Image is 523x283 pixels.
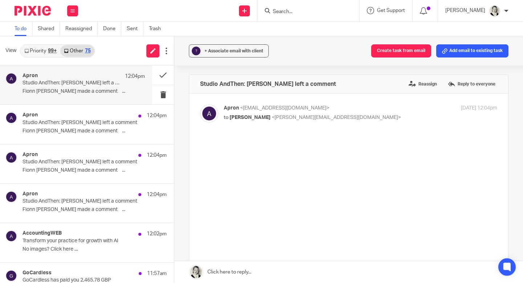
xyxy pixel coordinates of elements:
[23,191,38,197] h4: Apron
[5,152,17,163] img: svg%3E
[204,49,263,53] span: + Associate email with client
[38,22,60,36] a: Shared
[127,22,143,36] a: Sent
[192,47,200,55] div: ?
[23,73,38,79] h4: Apron
[23,80,121,86] p: Studio AndThen: [PERSON_NAME] left a comment
[230,115,271,120] span: [PERSON_NAME]
[371,44,431,57] button: Create task from email
[85,48,91,53] div: 75
[436,44,508,57] button: Add email to existing task
[23,246,167,252] p: No images? Click here ...
[5,270,17,282] img: svg%3E
[23,120,138,126] p: Studio AndThen: [PERSON_NAME] left a comment
[272,115,401,120] span: <[PERSON_NAME][EMAIL_ADDRESS][DOMAIN_NAME]>
[23,207,167,213] p: Fionn [PERSON_NAME] made a comment ͏ ‌ ...
[5,191,17,203] img: svg%3E
[23,88,145,95] p: Fionn [PERSON_NAME] made a comment ͏ ‌ ...
[65,22,98,36] a: Reassigned
[23,112,38,118] h4: Apron
[23,159,138,165] p: Studio AndThen: [PERSON_NAME] left a comment
[149,22,166,36] a: Trash
[103,22,121,36] a: Done
[224,115,228,120] span: to
[272,9,337,15] input: Search
[23,230,62,236] h4: AccountingWEB
[23,238,138,244] p: Transform your practice for growth with AI
[125,73,145,80] p: 12:04pm
[5,112,17,124] img: svg%3E
[23,167,167,174] p: Fionn [PERSON_NAME] made a comment ͏ ‌ ...
[21,45,60,57] a: Priority99+
[240,105,329,111] span: <[EMAIL_ADDRESS][DOMAIN_NAME]>
[377,8,405,13] span: Get Support
[23,152,38,158] h4: Apron
[23,128,167,134] p: Fionn [PERSON_NAME] made a comment ͏ ‌ ...
[147,230,167,238] p: 12:02pm
[5,47,16,55] span: View
[5,230,17,242] img: svg%3E
[446,79,497,89] label: Reply to everyone
[147,270,167,277] p: 11:57am
[445,7,485,14] p: [PERSON_NAME]
[147,152,167,159] p: 12:04pm
[15,22,32,36] a: To do
[15,6,51,16] img: Pixie
[489,5,500,17] img: DA590EE6-2184-4DF2-A25D-D99FB904303F_1_201_a.jpeg
[224,105,239,111] span: Apron
[48,48,57,53] div: 99+
[200,80,336,88] h4: Studio AndThen: [PERSON_NAME] left a comment
[60,45,94,57] a: Other75
[5,73,17,84] img: svg%3E
[189,44,269,57] button: ? + Associate email with client
[147,112,167,119] p: 12:04pm
[23,270,52,276] h4: GoCardless
[200,104,218,123] img: svg%3E
[147,191,167,198] p: 12:04pm
[23,198,138,204] p: Studio AndThen: [PERSON_NAME] left a comment
[461,104,497,112] p: [DATE] 12:04pm
[407,79,439,89] label: Reassign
